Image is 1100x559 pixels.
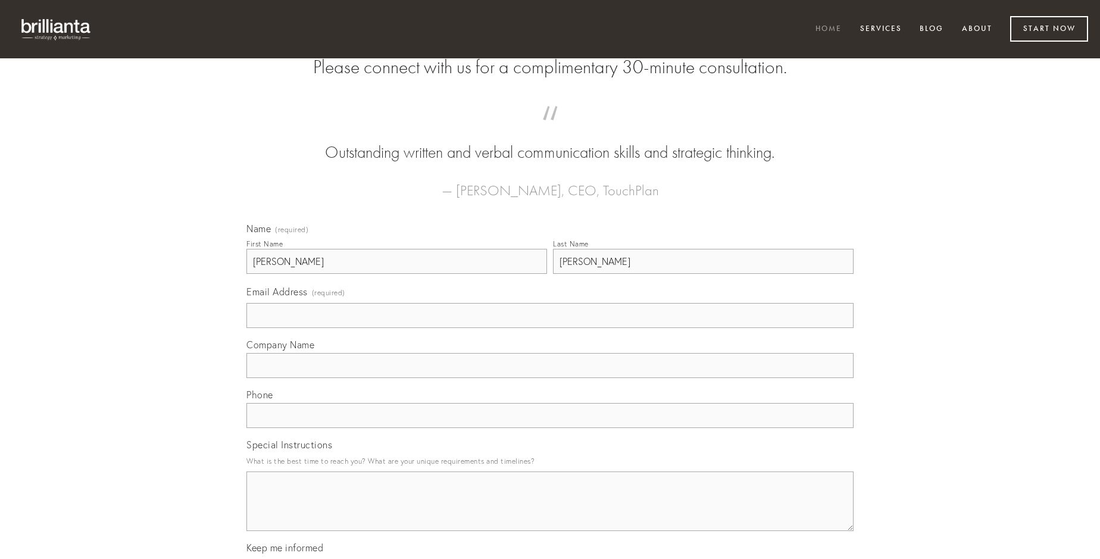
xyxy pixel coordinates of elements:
[265,164,835,202] figcaption: — [PERSON_NAME], CEO, TouchPlan
[246,239,283,248] div: First Name
[246,223,271,235] span: Name
[246,286,308,298] span: Email Address
[246,56,854,79] h2: Please connect with us for a complimentary 30-minute consultation.
[312,285,345,301] span: (required)
[246,389,273,401] span: Phone
[954,20,1000,39] a: About
[808,20,849,39] a: Home
[246,453,854,469] p: What is the best time to reach you? What are your unique requirements and timelines?
[275,226,308,233] span: (required)
[246,439,332,451] span: Special Instructions
[912,20,951,39] a: Blog
[246,339,314,351] span: Company Name
[265,118,835,164] blockquote: Outstanding written and verbal communication skills and strategic thinking.
[12,12,101,46] img: brillianta - research, strategy, marketing
[265,118,835,141] span: “
[852,20,910,39] a: Services
[553,239,589,248] div: Last Name
[1010,16,1088,42] a: Start Now
[246,542,323,554] span: Keep me informed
